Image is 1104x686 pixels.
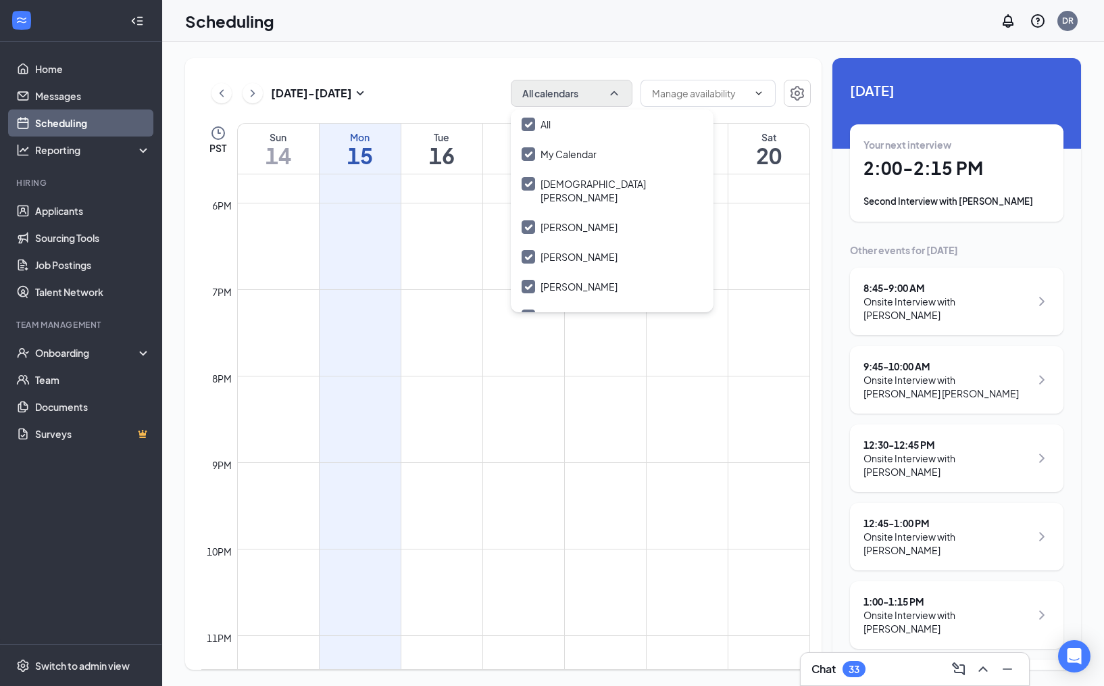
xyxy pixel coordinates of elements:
[728,124,809,174] a: September 20, 2025
[215,85,228,101] svg: ChevronLeft
[204,631,234,645] div: 11pm
[209,141,226,155] span: PST
[35,346,139,360] div: Onboarding
[1034,372,1050,388] svg: ChevronRight
[209,371,234,386] div: 8pm
[1030,13,1046,29] svg: QuestionInfo
[320,124,401,174] a: September 15, 2025
[211,83,232,103] button: ChevronLeft
[1034,293,1050,310] svg: ChevronRight
[652,86,748,101] input: Manage availability
[246,85,259,101] svg: ChevronRight
[863,138,1050,151] div: Your next interview
[35,55,151,82] a: Home
[401,124,482,174] a: September 16, 2025
[401,130,482,144] div: Tue
[15,14,28,27] svg: WorkstreamLogo
[728,130,809,144] div: Sat
[35,278,151,305] a: Talent Network
[16,177,148,189] div: Hiring
[35,143,151,157] div: Reporting
[863,451,1030,479] div: Onsite Interview with [PERSON_NAME]
[728,144,809,167] h1: 20
[16,659,30,672] svg: Settings
[863,281,1030,295] div: 8:45 - 9:00 AM
[238,144,319,167] h1: 14
[35,251,151,278] a: Job Postings
[35,82,151,109] a: Messages
[401,144,482,167] h1: 16
[863,530,1030,557] div: Onsite Interview with [PERSON_NAME]
[35,197,151,224] a: Applicants
[1034,529,1050,545] svg: ChevronRight
[1058,640,1090,672] div: Open Intercom Messenger
[863,295,1030,322] div: Onsite Interview with [PERSON_NAME]
[863,195,1050,208] div: Second Interview with [PERSON_NAME]
[209,458,234,472] div: 9pm
[320,144,401,167] h1: 15
[209,285,234,299] div: 7pm
[975,661,991,677] svg: ChevronUp
[35,393,151,420] a: Documents
[483,130,564,144] div: Wed
[999,661,1015,677] svg: Minimize
[243,83,263,103] button: ChevronRight
[130,14,144,28] svg: Collapse
[850,243,1063,257] div: Other events for [DATE]
[238,130,319,144] div: Sun
[35,420,151,447] a: SurveysCrown
[863,157,1050,180] h1: 2:00 - 2:15 PM
[271,86,352,101] h3: [DATE] - [DATE]
[863,360,1030,373] div: 9:45 - 10:00 AM
[352,85,368,101] svg: SmallChevronDown
[951,661,967,677] svg: ComposeMessage
[849,664,859,675] div: 33
[35,366,151,393] a: Team
[863,516,1030,530] div: 12:45 - 1:00 PM
[320,130,401,144] div: Mon
[238,124,319,174] a: September 14, 2025
[753,88,764,99] svg: ChevronDown
[35,659,130,672] div: Switch to admin view
[863,438,1030,451] div: 12:30 - 12:45 PM
[16,319,148,330] div: Team Management
[35,224,151,251] a: Sourcing Tools
[16,143,30,157] svg: Analysis
[784,80,811,107] button: Settings
[35,109,151,137] a: Scheduling
[1034,607,1050,623] svg: ChevronRight
[1062,15,1074,26] div: DR
[948,658,970,680] button: ComposeMessage
[483,124,564,174] a: September 17, 2025
[209,198,234,213] div: 6pm
[850,80,1063,101] span: [DATE]
[511,80,632,107] button: All calendarsChevronUp
[16,346,30,360] svg: UserCheck
[863,373,1030,400] div: Onsite Interview with [PERSON_NAME] [PERSON_NAME]
[483,144,564,167] h1: 17
[811,662,836,677] h3: Chat
[210,125,226,141] svg: Clock
[789,85,805,101] svg: Settings
[997,658,1018,680] button: Minimize
[972,658,994,680] button: ChevronUp
[1000,13,1016,29] svg: Notifications
[1034,450,1050,466] svg: ChevronRight
[863,595,1030,608] div: 1:00 - 1:15 PM
[204,544,234,559] div: 10pm
[185,9,274,32] h1: Scheduling
[863,608,1030,635] div: Onsite Interview with [PERSON_NAME]
[607,87,621,100] svg: ChevronUp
